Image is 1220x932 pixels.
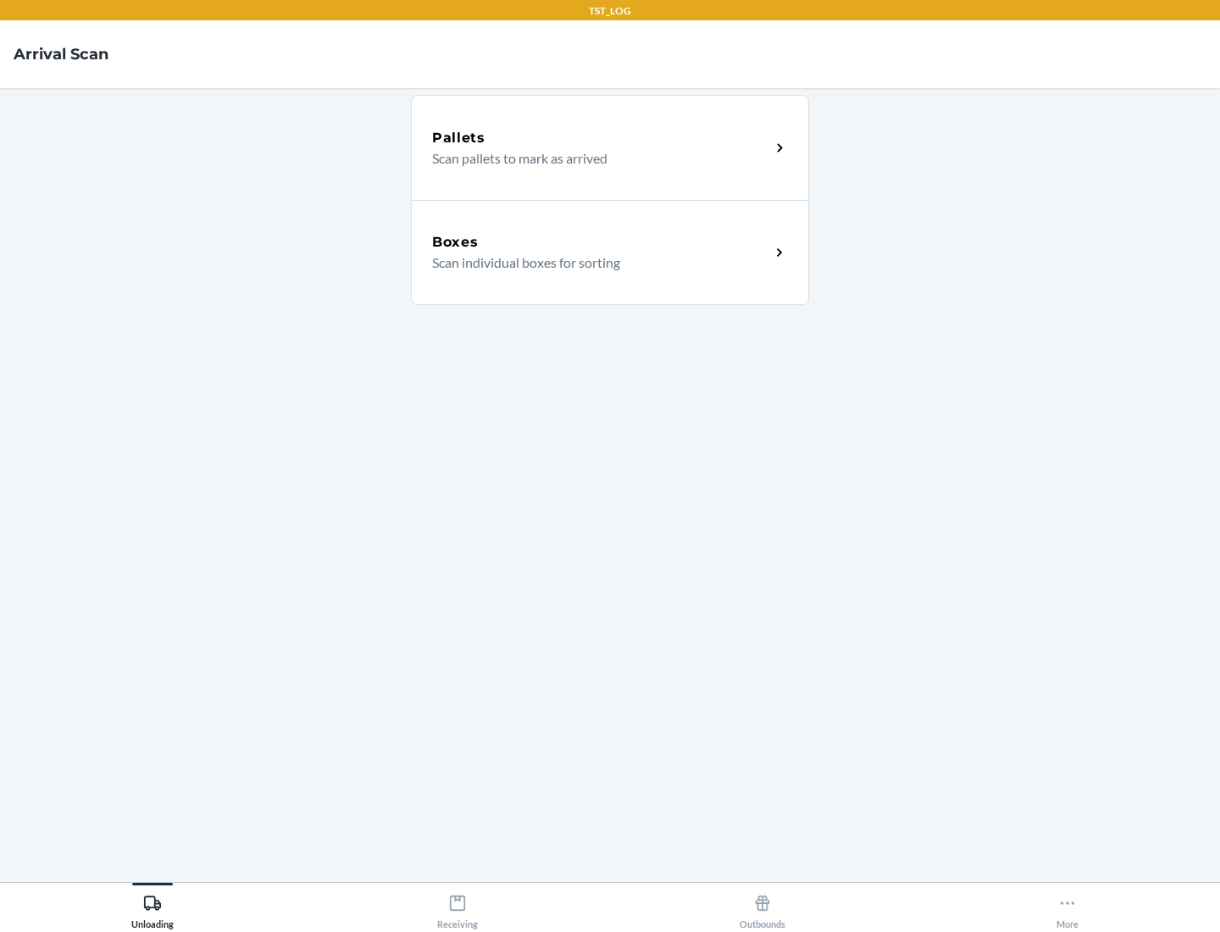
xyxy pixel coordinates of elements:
h5: Pallets [432,128,485,148]
div: Receiving [437,887,478,929]
button: Outbounds [610,883,915,929]
p: TST_LOG [589,3,631,19]
a: PalletsScan pallets to mark as arrived [411,95,809,200]
p: Scan individual boxes for sorting [432,252,757,273]
button: Receiving [305,883,610,929]
h4: Arrival Scan [14,43,108,65]
button: More [915,883,1220,929]
div: Unloading [131,887,174,929]
p: Scan pallets to mark as arrived [432,148,757,169]
div: Outbounds [740,887,785,929]
a: BoxesScan individual boxes for sorting [411,200,809,305]
h5: Boxes [432,232,479,252]
div: More [1056,887,1079,929]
